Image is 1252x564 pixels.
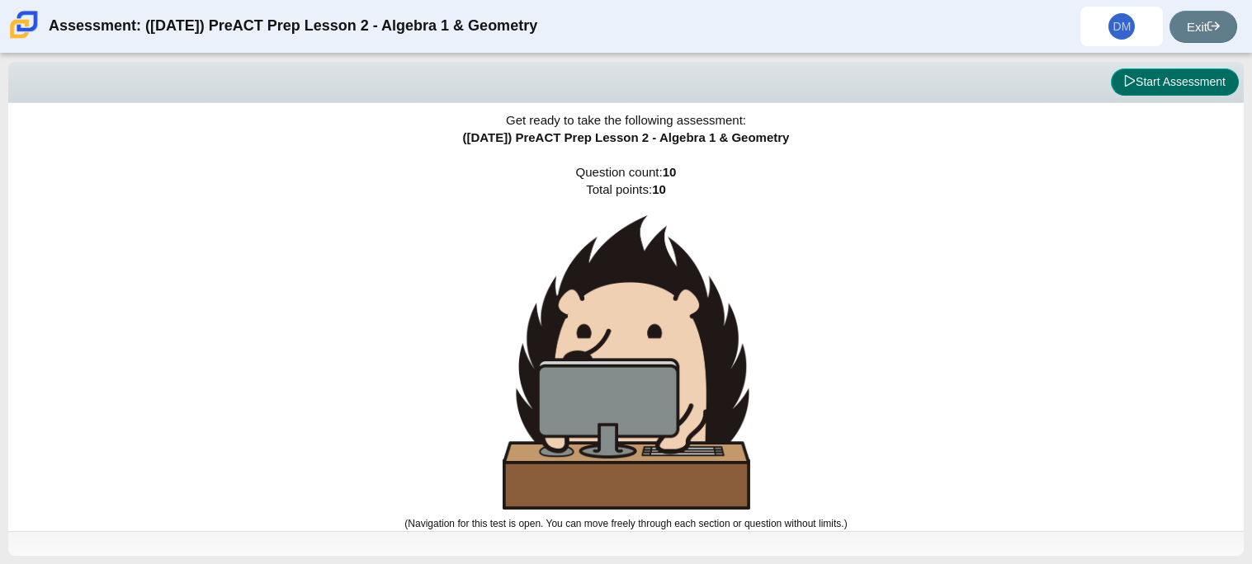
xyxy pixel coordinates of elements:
[1113,21,1132,32] span: DM
[503,215,750,510] img: hedgehog-behind-computer-large.png
[49,7,537,46] div: Assessment: ([DATE]) PreACT Prep Lesson 2 - Algebra 1 & Geometry
[404,518,847,529] small: (Navigation for this test is open. You can move freely through each section or question without l...
[663,165,677,179] b: 10
[7,31,41,45] a: Carmen School of Science & Technology
[463,130,790,144] span: ([DATE]) PreACT Prep Lesson 2 - Algebra 1 & Geometry
[1111,68,1239,96] button: Start Assessment
[652,182,666,196] b: 10
[506,113,746,127] span: Get ready to take the following assessment:
[404,165,847,529] span: Question count: Total points:
[1169,11,1237,43] a: Exit
[7,7,41,42] img: Carmen School of Science & Technology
